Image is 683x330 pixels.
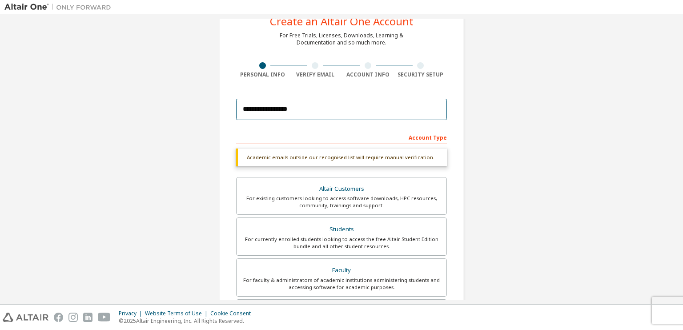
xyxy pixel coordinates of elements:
div: Create an Altair One Account [270,16,414,27]
img: altair_logo.svg [3,313,48,322]
div: Cookie Consent [210,310,256,317]
div: For Free Trials, Licenses, Downloads, Learning & Documentation and so much more. [280,32,403,46]
img: facebook.svg [54,313,63,322]
div: Account Type [236,130,447,144]
div: Faculty [242,264,441,277]
div: For currently enrolled students looking to access the free Altair Student Edition bundle and all ... [242,236,441,250]
img: Altair One [4,3,116,12]
div: Security Setup [394,71,447,78]
div: Academic emails outside our recognised list will require manual verification. [236,149,447,166]
div: For existing customers looking to access software downloads, HPC resources, community, trainings ... [242,195,441,209]
div: Verify Email [289,71,342,78]
img: youtube.svg [98,313,111,322]
div: Account Info [341,71,394,78]
div: Altair Customers [242,183,441,195]
div: Personal Info [236,71,289,78]
div: Website Terms of Use [145,310,210,317]
img: linkedin.svg [83,313,92,322]
p: © 2025 Altair Engineering, Inc. All Rights Reserved. [119,317,256,325]
img: instagram.svg [68,313,78,322]
div: Privacy [119,310,145,317]
div: Students [242,223,441,236]
div: For faculty & administrators of academic institutions administering students and accessing softwa... [242,277,441,291]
